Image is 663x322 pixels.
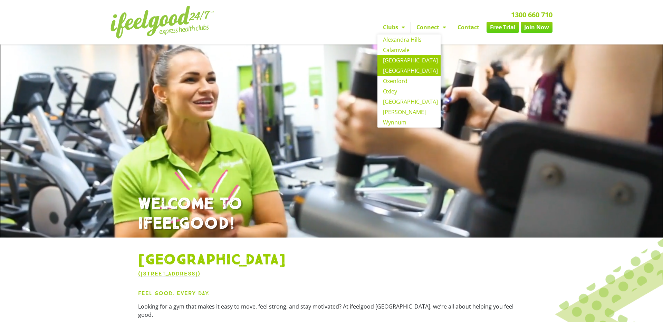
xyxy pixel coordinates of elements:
a: Free Trial [487,22,519,33]
a: [PERSON_NAME] [377,107,441,117]
ul: Clubs [377,34,441,128]
a: Clubs [377,22,411,33]
a: 1300 660 710 [511,10,552,19]
strong: Feel Good. Every Day. [138,290,210,296]
h1: [GEOGRAPHIC_DATA] [138,251,525,269]
nav: Menu [268,22,552,33]
a: Oxley [377,86,441,97]
p: Looking for a gym that makes it easy to move, feel strong, and stay motivated? At ifeelgood [GEOG... [138,302,525,319]
a: Contact [452,22,485,33]
a: Alexandra Hills [377,34,441,45]
a: [GEOGRAPHIC_DATA] [377,97,441,107]
a: Connect [411,22,452,33]
a: ([STREET_ADDRESS]) [138,270,200,277]
h1: WELCOME TO IFEELGOOD! [138,194,525,234]
a: Wynnum [377,117,441,128]
a: Oxenford [377,76,441,86]
a: Calamvale [377,45,441,55]
a: Join Now [521,22,552,33]
a: [GEOGRAPHIC_DATA] [377,55,441,66]
a: [GEOGRAPHIC_DATA] [377,66,441,76]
